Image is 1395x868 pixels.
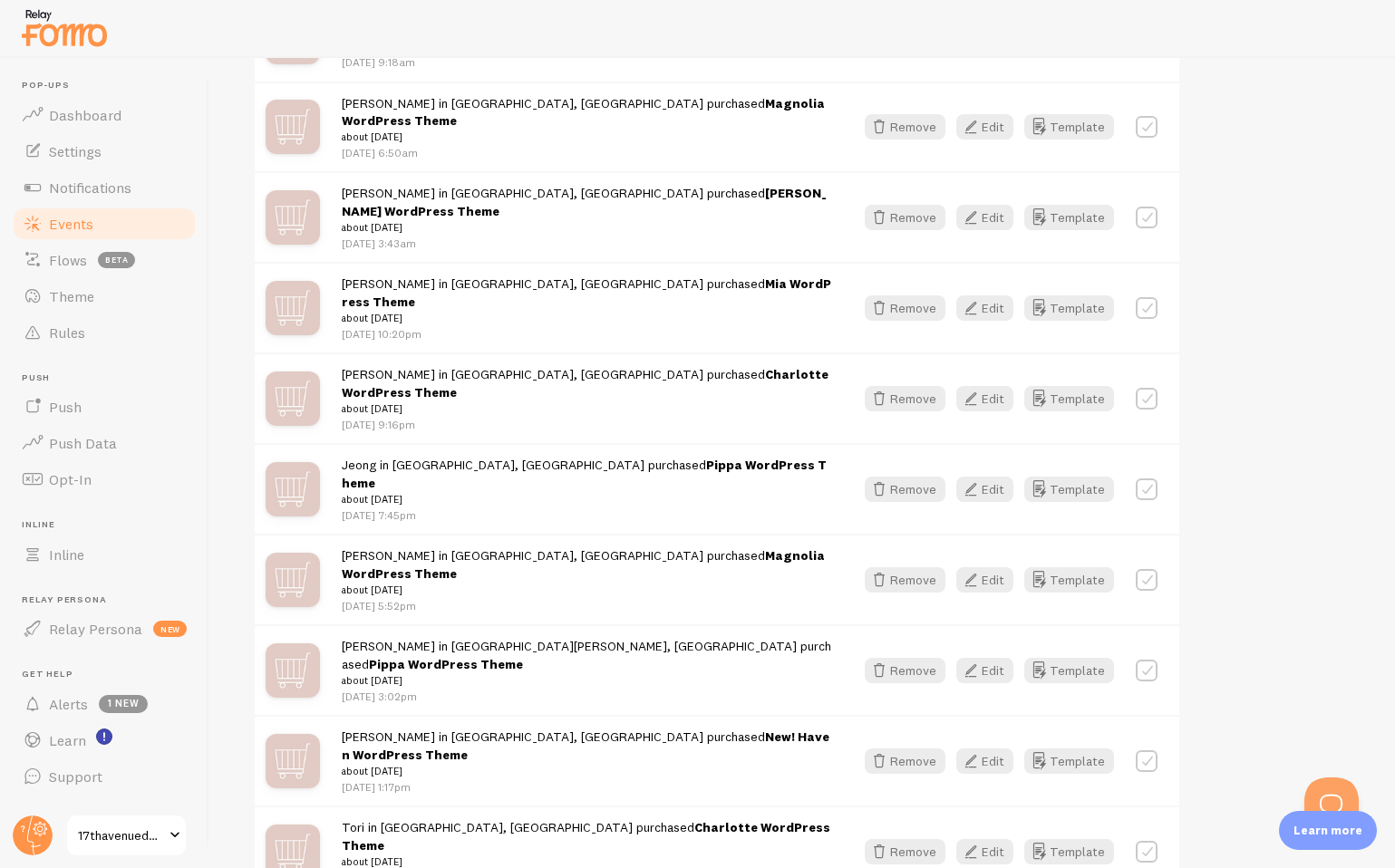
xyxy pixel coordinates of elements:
span: beta [98,252,135,268]
span: 17thavenuedesigns [78,825,164,846]
span: Push Data [49,434,117,452]
p: [DATE] 5:52pm [342,598,832,613]
a: Inline [11,536,198,573]
span: Theme [49,287,94,305]
button: Template [1024,658,1114,683]
button: Template [1024,386,1114,411]
button: Edit [956,205,1013,230]
span: Opt-In [49,470,92,488]
span: Alerts [49,695,88,713]
button: Edit [956,567,1013,593]
small: about [DATE] [342,582,832,598]
img: mX0F4IvwRGqjVoppAqZG [266,462,320,516]
a: Rules [11,314,198,351]
span: Pop-ups [22,80,198,92]
span: Inline [22,519,198,531]
a: Support [11,758,198,795]
a: Magnolia WordPress Theme [342,547,825,581]
a: Settings [11,133,198,169]
a: New! Haven WordPress Theme [342,728,829,762]
span: Support [49,767,102,786]
a: Magnolia WordPress Theme [342,95,825,129]
a: Edit [956,748,1024,774]
span: Relay Persona [49,620,142,638]
span: [PERSON_NAME] in [GEOGRAPHIC_DATA], [GEOGRAPHIC_DATA] purchased [342,275,832,326]
a: Opt-In [11,461,198,497]
span: Events [49,215,93,233]
a: Template [1024,295,1114,321]
a: Relay Persona new [11,611,198,647]
a: Push [11,389,198,425]
a: Edit [956,477,1024,502]
a: Edit [956,114,1024,140]
iframe: Help Scout Beacon - Open [1304,777,1359,832]
button: Edit [956,839,1013,864]
p: [DATE] 9:16pm [342,417,832,432]
button: Template [1024,748,1114,774]
button: Edit [956,114,1013,140]
a: Events [11,206,198,242]
button: Remove [865,295,945,321]
button: Template [1024,477,1114,502]
span: Flows [49,251,87,269]
a: 17thavenuedesigns [65,814,188,857]
p: [DATE] 1:17pm [342,779,832,795]
button: Edit [956,295,1013,321]
span: 1 new [99,695,148,713]
a: Template [1024,114,1114,140]
a: Charlotte WordPress Theme [342,819,830,853]
a: Theme [11,278,198,314]
button: Remove [865,477,945,502]
img: mX0F4IvwRGqjVoppAqZG [266,643,320,698]
a: Learn [11,722,198,758]
a: Edit [956,658,1024,683]
small: about [DATE] [342,400,832,417]
button: Edit [956,748,1013,774]
button: Template [1024,839,1114,864]
span: Get Help [22,669,198,680]
a: Mia WordPress Theme [342,275,831,309]
span: Inline [49,545,84,564]
span: Learn [49,731,86,749]
button: Remove [865,658,945,683]
button: Remove [865,114,945,140]
span: Rules [49,323,85,342]
button: Edit [956,477,1013,502]
a: Edit [956,205,1024,230]
a: Notifications [11,169,198,206]
a: Charlotte WordPress Theme [342,366,828,400]
small: about [DATE] [342,491,832,507]
span: new [153,621,187,637]
p: Learn more [1293,822,1362,839]
p: [DATE] 6:50am [342,145,832,160]
img: mX0F4IvwRGqjVoppAqZG [266,371,320,426]
span: [PERSON_NAME] in [GEOGRAPHIC_DATA][PERSON_NAME], [GEOGRAPHIC_DATA] purchased [342,638,832,689]
p: [DATE] 10:20pm [342,326,832,342]
button: Edit [956,386,1013,411]
a: Dashboard [11,97,198,133]
button: Remove [865,205,945,230]
p: [DATE] 3:02pm [342,689,832,704]
svg: <p>Watch New Feature Tutorials!</p> [96,728,112,745]
a: [PERSON_NAME] WordPress Theme [342,185,827,218]
button: Template [1024,567,1114,593]
button: Remove [865,567,945,593]
a: Push Data [11,425,198,461]
span: [PERSON_NAME] in [GEOGRAPHIC_DATA], [GEOGRAPHIC_DATA] purchased [342,366,832,417]
img: mX0F4IvwRGqjVoppAqZG [266,281,320,335]
p: [DATE] 7:45pm [342,507,832,523]
small: about [DATE] [342,219,832,236]
a: Flows beta [11,242,198,278]
a: Edit [956,295,1024,321]
span: [PERSON_NAME] in [GEOGRAPHIC_DATA], [GEOGRAPHIC_DATA] purchased [342,547,832,598]
button: Remove [865,386,945,411]
button: Template [1024,205,1114,230]
a: Alerts 1 new [11,686,198,722]
small: about [DATE] [342,763,832,779]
